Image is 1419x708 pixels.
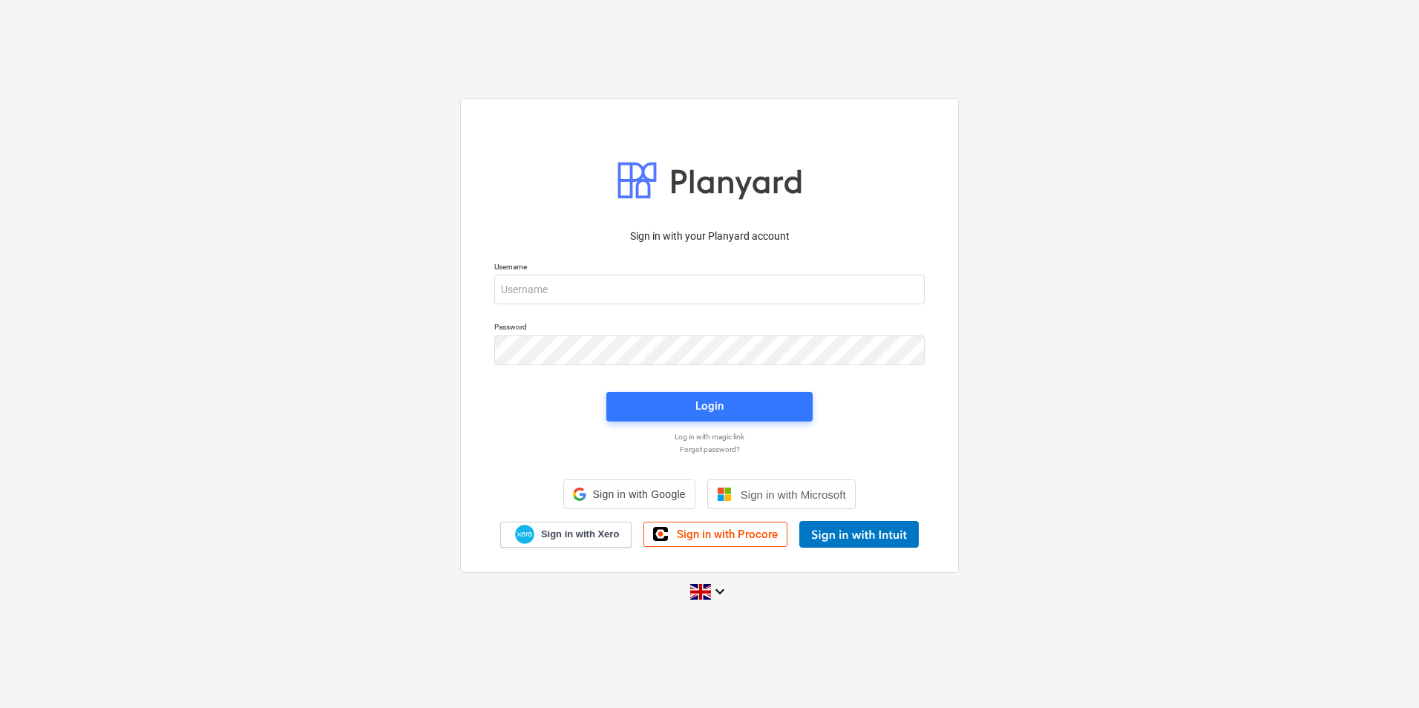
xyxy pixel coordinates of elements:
[494,262,925,275] p: Username
[541,528,619,541] span: Sign in with Xero
[592,488,685,500] span: Sign in with Google
[677,528,778,541] span: Sign in with Procore
[563,479,695,509] div: Sign in with Google
[606,392,813,422] button: Login
[711,583,729,600] i: keyboard_arrow_down
[643,522,787,547] a: Sign in with Procore
[695,396,724,416] div: Login
[494,322,925,335] p: Password
[487,445,932,454] a: Forgot password?
[494,275,925,304] input: Username
[494,229,925,244] p: Sign in with your Planyard account
[717,487,732,502] img: Microsoft logo
[515,525,534,545] img: Xero logo
[487,432,932,442] a: Log in with magic link
[500,522,632,548] a: Sign in with Xero
[741,488,846,501] span: Sign in with Microsoft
